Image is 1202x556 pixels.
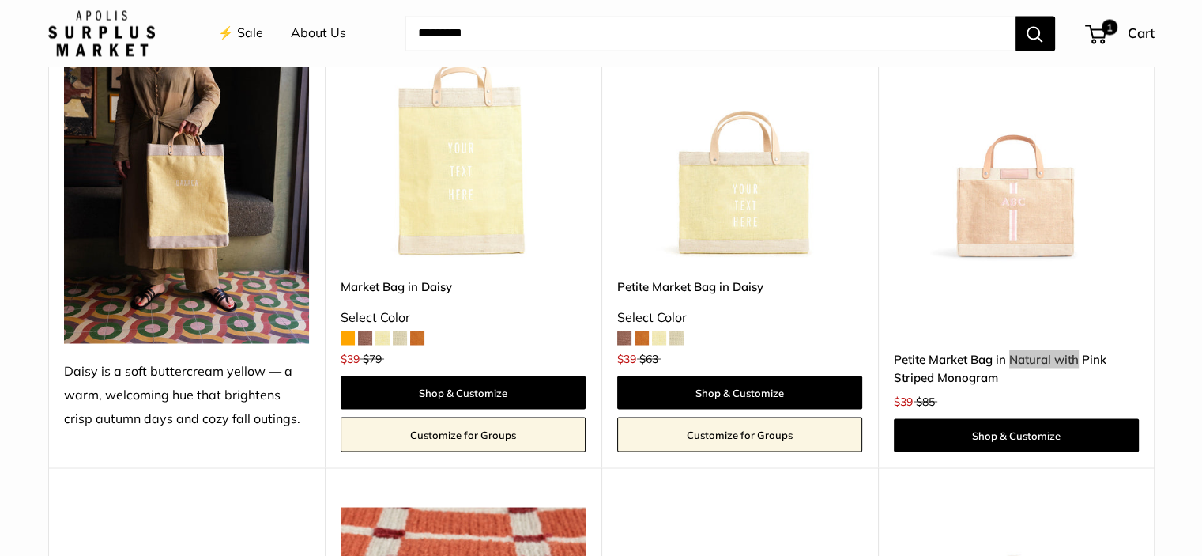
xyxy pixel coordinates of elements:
[617,17,862,262] a: Petite Market Bag in DaisyPetite Market Bag in Daisy
[1101,19,1117,35] span: 1
[363,351,382,365] span: $79
[617,376,862,409] a: Shop & Customize
[617,417,862,452] a: Customize for Groups
[341,278,586,296] a: Market Bag in Daisy
[291,21,346,45] a: About Us
[1015,16,1055,51] button: Search
[617,278,862,296] a: Petite Market Bag in Daisy
[894,17,1139,262] a: description_Make it yours with custom embroidered text.Petite Market Bag in Natural with Pink Str...
[341,17,586,262] img: Market Bag in Daisy
[894,350,1139,387] a: Petite Market Bag in Natural with Pink Striped Monogram
[341,376,586,409] a: Shop & Customize
[64,359,309,430] div: Daisy is a soft buttercream yellow — a warm, welcoming hue that brightens crisp autumn days and c...
[341,417,586,452] a: Customize for Groups
[617,17,862,262] img: Petite Market Bag in Daisy
[617,351,636,365] span: $39
[1087,21,1155,46] a: 1 Cart
[341,305,586,329] div: Select Color
[405,16,1015,51] input: Search...
[894,394,913,408] span: $39
[341,17,586,262] a: Market Bag in DaisyMarket Bag in Daisy
[341,351,360,365] span: $39
[48,10,155,56] img: Apolis: Surplus Market
[218,21,263,45] a: ⚡️ Sale
[894,17,1139,262] img: description_Make it yours with custom embroidered text.
[1128,25,1155,41] span: Cart
[916,394,935,408] span: $85
[894,418,1139,452] a: Shop & Customize
[639,351,658,365] span: $63
[64,17,309,343] img: Daisy is a soft buttercream yellow — a warm, welcoming hue that brightens crisp autumn days and c...
[617,305,862,329] div: Select Color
